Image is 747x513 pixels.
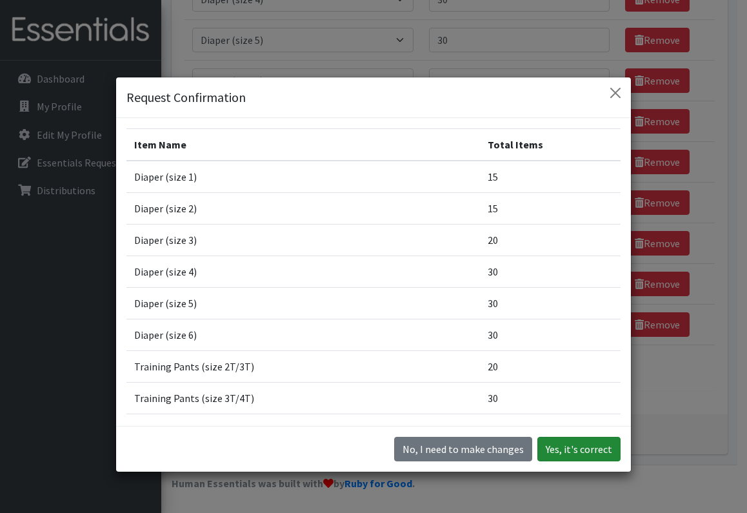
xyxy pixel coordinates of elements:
td: 30 [480,383,621,414]
td: Training Pants (size 4T/5T) [126,414,480,446]
td: Diaper (size 2) [126,193,480,225]
th: Item Name [126,129,480,161]
td: 20 [480,351,621,383]
th: Total Items [480,129,621,161]
button: No I need to make changes [394,437,532,461]
td: Diaper (size 4) [126,256,480,288]
td: 30 [480,414,621,446]
td: Diaper (size 3) [126,225,480,256]
button: Close [605,83,626,103]
td: 20 [480,225,621,256]
td: 15 [480,193,621,225]
td: 15 [480,161,621,193]
td: Training Pants (size 3T/4T) [126,383,480,414]
button: Yes, it's correct [537,437,621,461]
h5: Request Confirmation [126,88,246,107]
td: 30 [480,288,621,319]
td: Training Pants (size 2T/3T) [126,351,480,383]
td: Diaper (size 1) [126,161,480,193]
td: Diaper (size 5) [126,288,480,319]
td: 30 [480,319,621,351]
td: Diaper (size 6) [126,319,480,351]
td: 30 [480,256,621,288]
